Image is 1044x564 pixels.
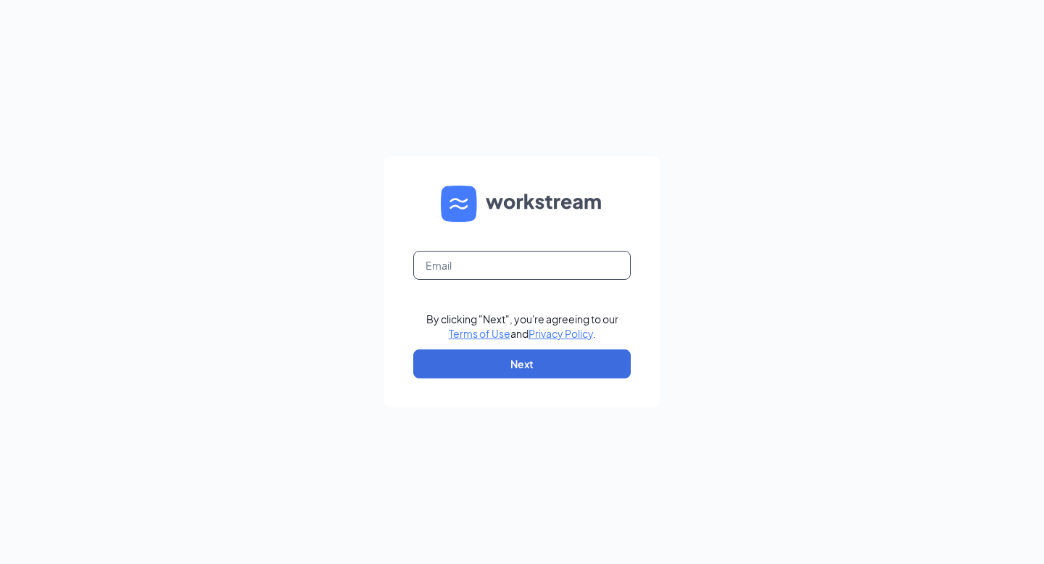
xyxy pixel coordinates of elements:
div: By clicking "Next", you're agreeing to our and . [426,312,618,341]
img: WS logo and Workstream text [441,186,603,222]
button: Next [413,349,631,378]
a: Terms of Use [449,327,510,340]
input: Email [413,251,631,280]
a: Privacy Policy [529,327,593,340]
